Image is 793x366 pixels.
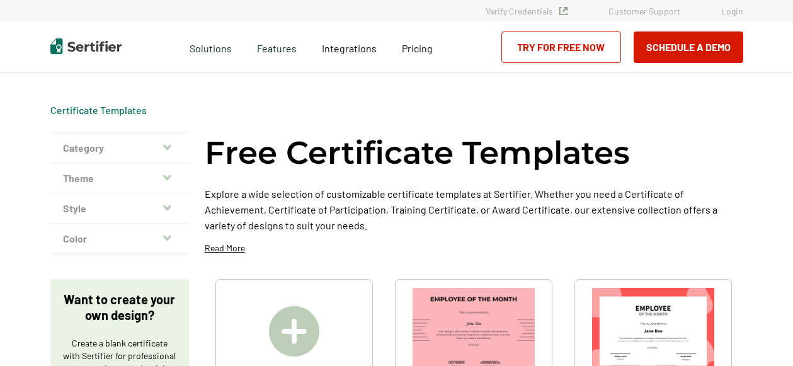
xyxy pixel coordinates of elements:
p: Want to create your own design? [63,292,176,323]
span: Solutions [190,39,232,55]
a: Certificate Templates [50,104,147,116]
button: Color [50,224,189,254]
a: Pricing [402,39,433,55]
p: Explore a wide selection of customizable certificate templates at Sertifier. Whether you need a C... [205,186,743,233]
a: Try for Free Now [501,31,621,63]
a: Customer Support [608,6,680,16]
a: Integrations [322,39,377,55]
a: Verify Credentials [486,6,568,16]
p: Read More [205,242,245,254]
button: Style [50,193,189,224]
h1: Free Certificate Templates [205,132,630,173]
img: Create A Blank Certificate [269,306,319,357]
span: Pricing [402,42,433,54]
span: Features [257,39,297,55]
img: Verified [559,7,568,15]
span: Integrations [322,42,377,54]
button: Category [50,133,189,163]
button: Theme [50,163,189,193]
a: Login [721,6,743,16]
div: Breadcrumb [50,104,147,117]
img: Sertifier | Digital Credentialing Platform [50,38,122,54]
